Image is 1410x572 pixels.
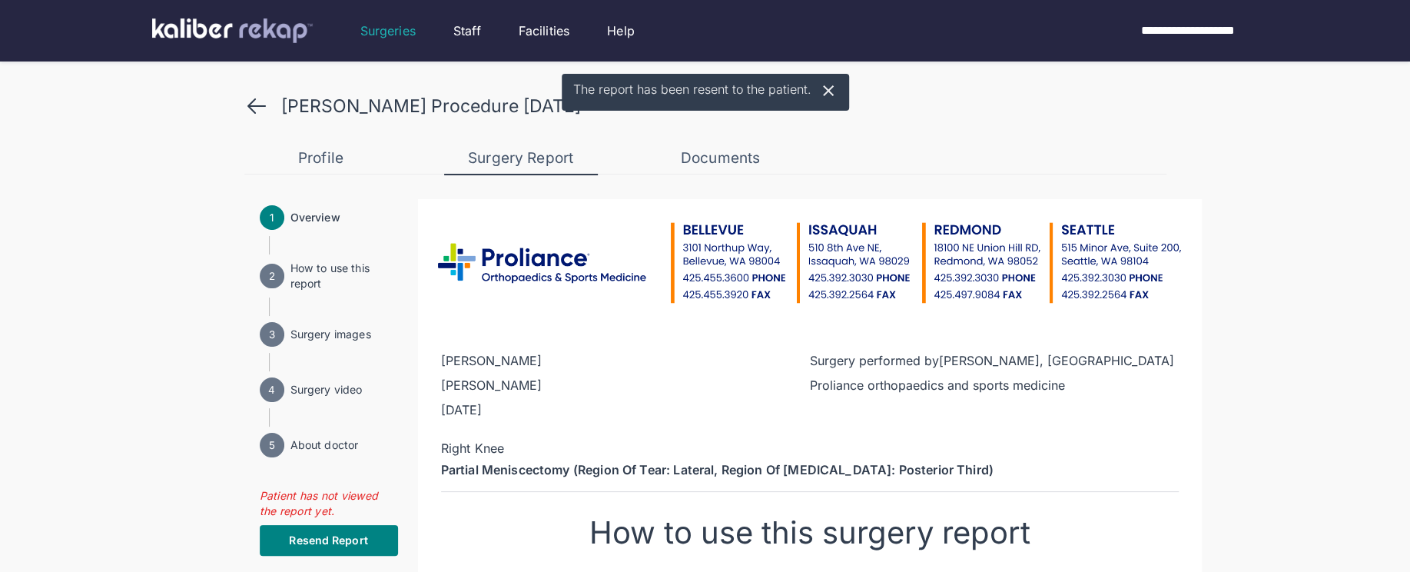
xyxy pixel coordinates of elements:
[810,373,1174,397] div: Proliance orthopaedics and sports medicine
[441,439,1179,457] div: Right Knee
[260,525,398,556] button: Resend Report
[270,211,274,224] text: 1
[644,143,798,174] button: Documents
[268,384,275,396] text: 4
[444,143,598,175] button: Surgery Report
[810,348,1174,373] div: Surgery performed by [PERSON_NAME], [GEOGRAPHIC_DATA]
[268,328,274,341] text: 3
[360,22,416,40] a: Surgeries
[441,397,644,422] div: [DATE]
[290,382,398,397] span: Surgery video
[573,81,838,103] div: The report has been resent to the patient.
[244,143,398,174] button: Profile
[441,461,1179,479] div: Partial Meniscectomy (Region Of Tear: Lateral, Region Of [MEDICAL_DATA]: Posterior Third)
[453,22,481,40] a: Staff
[290,327,398,342] div: Surgery images
[152,18,313,43] img: kaliber labs logo
[441,348,644,397] div: [PERSON_NAME] [PERSON_NAME]
[268,439,274,451] text: 5
[268,270,274,282] text: 2
[644,149,798,168] div: Documents
[281,95,581,117] div: [PERSON_NAME] Procedure [DATE]
[290,261,398,291] div: How to use this report
[290,437,398,453] span: About doctor
[519,22,570,40] a: Facilities
[289,533,367,548] span: Resend Report
[441,511,1179,554] h3: How to use this surgery report
[418,199,1202,328] img: 2023%20POSM%20Header%20v2.0.png
[244,149,398,168] div: Profile
[607,22,635,40] a: Help
[444,149,598,168] div: Surgery Report
[260,488,398,519] div: Patient has not viewed the report yet.
[290,210,398,225] span: Overview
